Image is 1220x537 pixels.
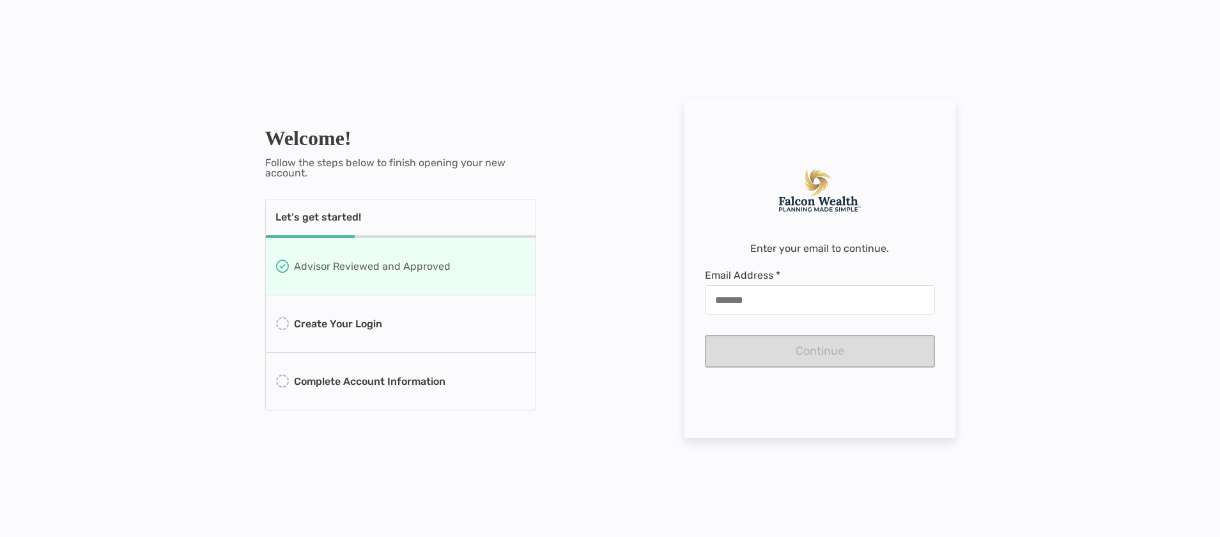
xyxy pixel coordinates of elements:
[275,212,361,222] p: Let's get started!
[778,169,862,212] img: Company Logo
[294,316,382,332] p: Create Your Login
[706,295,934,306] input: Email Address *
[294,258,451,274] p: Advisor Reviewed and Approved
[705,269,935,281] span: Email Address *
[265,158,536,178] p: Follow the steps below to finish opening your new account.
[750,244,889,254] p: Enter your email to continue.
[265,127,536,150] h1: Welcome!
[294,373,445,389] p: Complete Account Information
